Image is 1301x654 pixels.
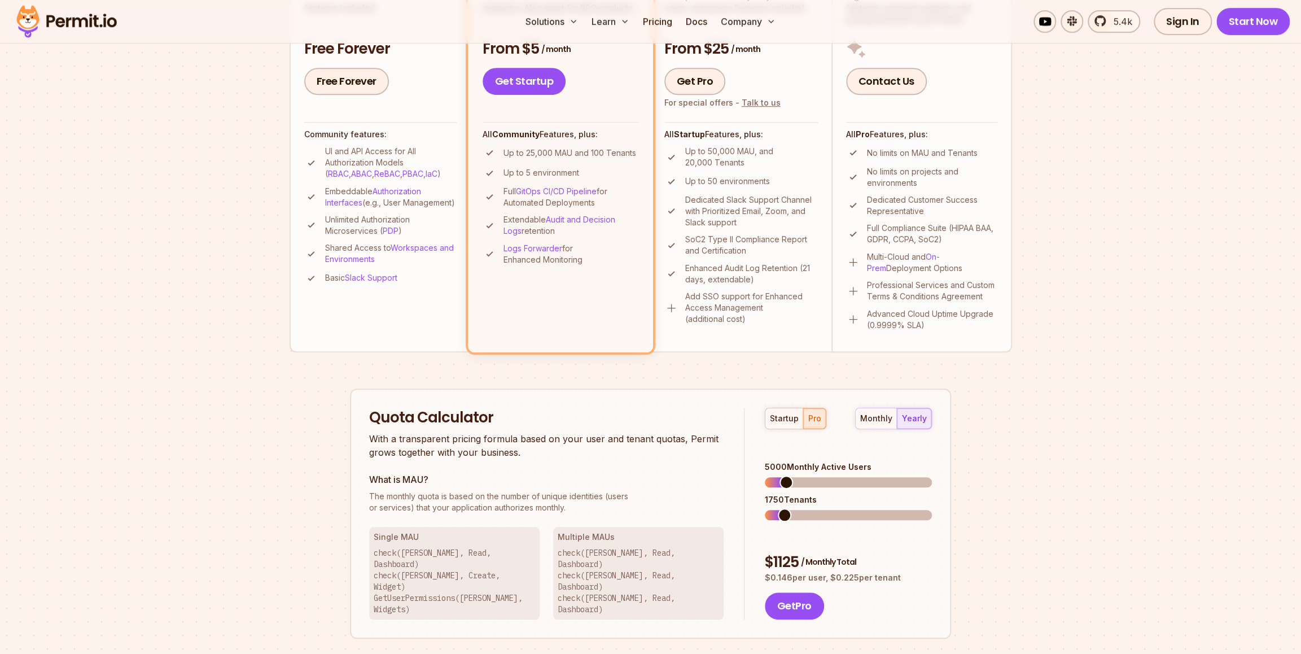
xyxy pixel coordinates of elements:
[765,494,932,505] div: 1750 Tenants
[383,226,398,236] a: PDP
[369,491,724,502] span: The monthly quota is based on the number of unique identities (users
[492,129,540,139] strong: Community
[664,39,818,59] h3: From $25
[846,68,927,95] a: Contact Us
[374,547,535,615] p: check([PERSON_NAME], Read, Dashboard) check([PERSON_NAME], Create, Widget) GetUserPermissions([PE...
[801,556,856,568] span: / Monthly Total
[541,43,571,55] span: / month
[867,252,940,273] a: On-Prem
[369,491,724,513] p: or services) that your application authorizes monthly.
[770,413,799,424] div: startup
[685,234,818,256] p: SoC2 Type II Compliance Report and Certification
[1107,15,1132,28] span: 5.4k
[860,413,892,424] div: monthly
[11,2,122,41] img: Permit logo
[503,167,579,178] p: Up to 5 environment
[867,166,997,189] p: No limits on projects and environments
[483,129,638,140] h4: All Features, plus:
[765,592,824,620] button: GetPro
[846,129,997,140] h4: All Features, plus:
[664,129,818,140] h4: All Features, plus:
[867,223,997,245] p: Full Compliance Suite (HIPAA BAA, GDPR, CCPA, SoC2)
[369,432,724,459] p: With a transparent pricing formula based on your user and tenant quotas, Permit grows together wi...
[503,215,615,236] a: Audit and Decision Logs
[685,263,818,285] p: Enhanced Audit Log Retention (21 days, extendable)
[1216,8,1290,35] a: Start Now
[325,186,457,208] p: Embeddable (e.g., User Management)
[325,146,457,180] p: UI and API Access for All Authorization Models ( , , , , )
[664,68,726,95] a: Get Pro
[325,186,421,207] a: Authorization Interfaces
[369,408,724,428] h2: Quota Calculator
[328,169,349,178] a: RBAC
[558,531,719,543] h3: Multiple MAUs
[587,10,634,33] button: Learn
[765,572,932,583] p: $ 0.146 per user, $ 0.225 per tenant
[503,147,636,159] p: Up to 25,000 MAU and 100 Tenants
[483,68,566,95] a: Get Startup
[1154,8,1212,35] a: Sign In
[765,461,932,473] div: 5000 Monthly Active Users
[503,243,638,265] p: for Enhanced Monitoring
[325,214,457,237] p: Unlimited Authorization Microservices ( )
[856,129,870,139] strong: Pro
[503,186,638,208] p: Full for Automated Deployments
[664,97,781,108] div: For special offers -
[867,194,997,217] p: Dedicated Customer Success Representative
[325,242,457,265] p: Shared Access to
[325,272,397,284] p: Basic
[483,39,638,59] h3: From $5
[374,169,400,178] a: ReBAC
[351,169,372,178] a: ABAC
[345,273,397,282] a: Slack Support
[426,169,437,178] a: IaC
[674,129,705,139] strong: Startup
[681,10,712,33] a: Docs
[685,194,818,228] p: Dedicated Slack Support Channel with Prioritized Email, Zoom, and Slack support
[304,39,457,59] h3: Free Forever
[867,147,978,159] p: No limits on MAU and Tenants
[685,291,818,325] p: Add SSO support for Enhanced Access Management (additional cost)
[374,531,535,543] h3: Single MAU
[867,308,997,331] p: Advanced Cloud Uptime Upgrade (0.9999% SLA)
[716,10,780,33] button: Company
[503,214,638,237] p: Extendable retention
[867,251,997,274] p: Multi-Cloud and Deployment Options
[503,243,562,253] a: Logs Forwarder
[685,176,770,187] p: Up to 50 environments
[304,129,457,140] h4: Community features:
[765,552,932,573] div: $ 1125
[1088,10,1140,33] a: 5.4k
[402,169,423,178] a: PBAC
[638,10,677,33] a: Pricing
[685,146,818,168] p: Up to 50,000 MAU, and 20,000 Tenants
[516,186,597,196] a: GitOps CI/CD Pipeline
[742,98,781,107] a: Talk to us
[731,43,760,55] span: / month
[558,547,719,615] p: check([PERSON_NAME], Read, Dashboard) check([PERSON_NAME], Read, Dashboard) check([PERSON_NAME], ...
[521,10,582,33] button: Solutions
[304,68,389,95] a: Free Forever
[369,473,724,486] h3: What is MAU?
[867,280,997,302] p: Professional Services and Custom Terms & Conditions Agreement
